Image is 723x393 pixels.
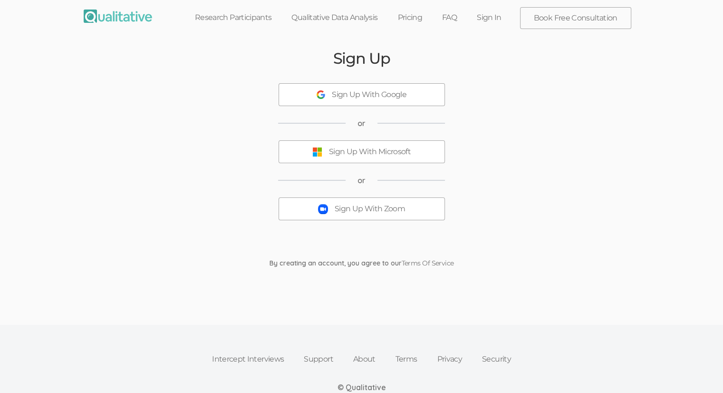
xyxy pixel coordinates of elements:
a: Pricing [387,7,432,28]
a: FAQ [432,7,467,28]
a: Qualitative Data Analysis [281,7,387,28]
img: Sign Up With Microsoft [312,147,322,157]
button: Sign Up With Zoom [279,197,445,220]
a: Terms Of Service [401,259,453,267]
a: Privacy [427,349,472,370]
span: or [357,175,366,186]
a: Intercept Interviews [202,349,294,370]
img: Qualitative [84,10,152,23]
img: Sign Up With Zoom [318,204,328,214]
img: Sign Up With Google [317,90,325,99]
a: About [343,349,386,370]
h2: Sign Up [333,50,390,67]
a: Book Free Consultation [521,8,631,29]
div: Sign Up With Google [332,89,406,100]
button: Sign Up With Microsoft [279,140,445,163]
div: © Qualitative [337,382,386,393]
a: Research Participants [185,7,282,28]
div: By creating an account, you agree to our [262,258,461,268]
div: Sign Up With Microsoft [329,147,411,157]
a: Support [294,349,343,370]
iframe: Chat Widget [675,347,723,393]
span: or [357,118,366,129]
a: Security [472,349,521,370]
a: Sign In [467,7,511,28]
button: Sign Up With Google [279,83,445,106]
a: Terms [386,349,427,370]
div: Sign Up With Zoom [335,204,405,215]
